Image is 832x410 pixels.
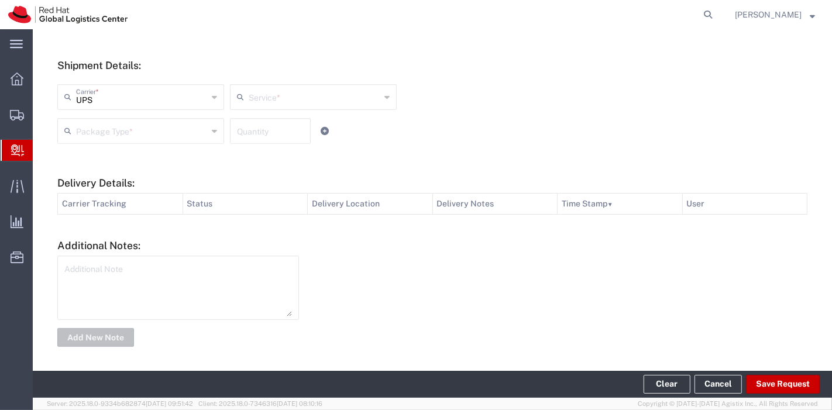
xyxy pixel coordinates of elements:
a: Cancel [695,375,742,394]
span: [DATE] 09:51:42 [146,400,193,407]
span: Client: 2025.18.0-7346316 [198,400,322,407]
span: Jason Alexander [735,8,802,21]
h5: Additional Notes: [57,239,807,251]
span: Copyright © [DATE]-[DATE] Agistix Inc., All Rights Reserved [638,399,818,409]
span: [DATE] 08:10:16 [277,400,322,407]
button: Clear [644,375,690,394]
h5: Shipment Details: [57,59,807,71]
h5: Delivery Details: [57,177,807,189]
img: logo [8,6,128,23]
span: Server: 2025.18.0-9334b682874 [47,400,193,407]
a: Add Item [317,123,333,139]
th: User [682,194,807,215]
th: Delivery Notes [432,194,558,215]
table: Delivery Details: [57,193,807,215]
th: Delivery Location [308,194,433,215]
button: [PERSON_NAME] [734,8,816,22]
th: Time Stamp [558,194,683,215]
button: Save Request [746,375,820,394]
th: Status [183,194,308,215]
th: Carrier Tracking [58,194,183,215]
